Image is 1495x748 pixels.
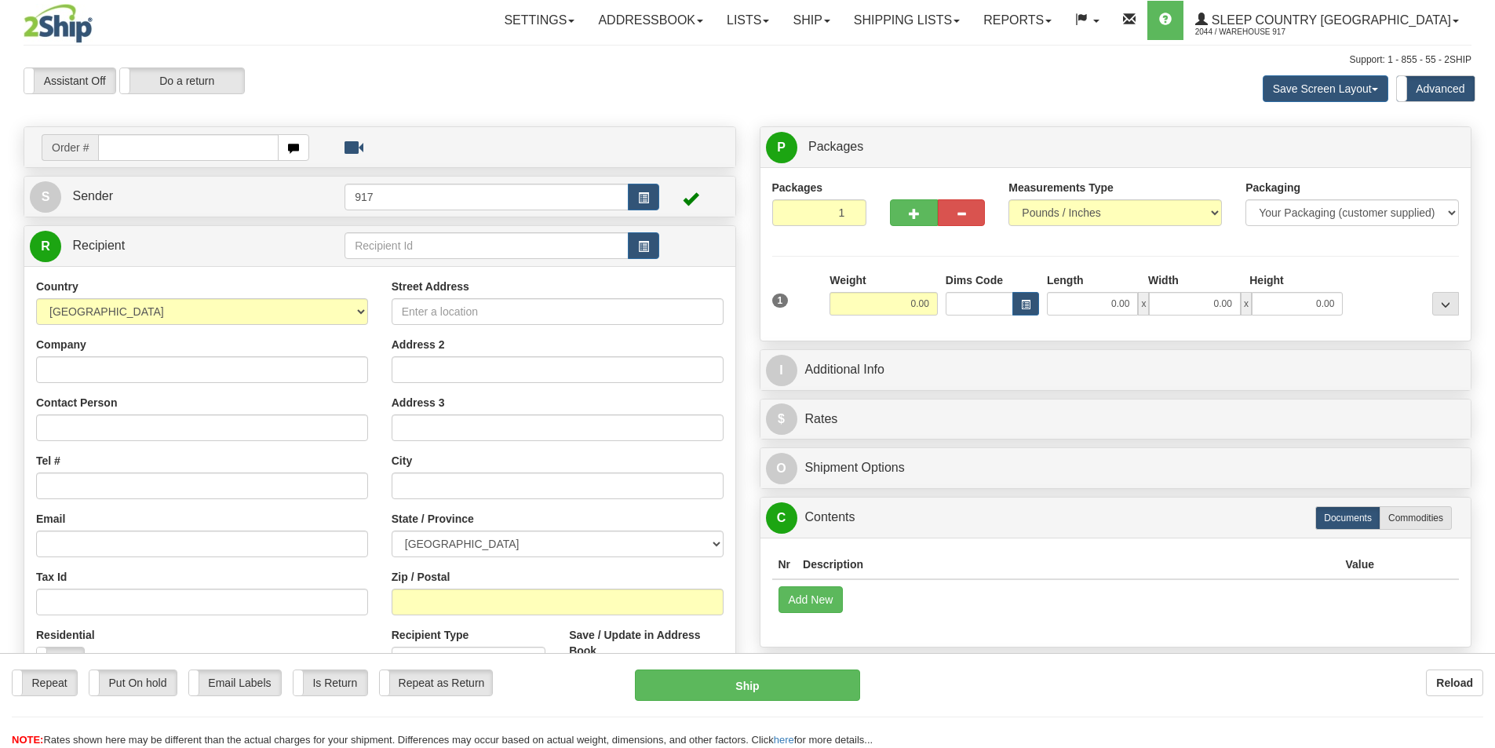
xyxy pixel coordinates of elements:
[830,272,866,288] label: Weight
[1249,272,1284,288] label: Height
[1426,670,1483,696] button: Reload
[972,1,1063,40] a: Reports
[1397,76,1475,101] label: Advanced
[392,395,445,410] label: Address 3
[392,337,445,352] label: Address 2
[392,298,724,325] input: Enter a location
[1263,75,1388,102] button: Save Screen Layout
[345,184,629,210] input: Sender Id
[766,131,1466,163] a: P Packages
[635,670,860,701] button: Ship
[89,670,177,695] label: Put On hold
[1008,180,1114,195] label: Measurements Type
[36,395,117,410] label: Contact Person
[766,355,797,386] span: I
[766,354,1466,386] a: IAdditional Info
[380,670,492,695] label: Repeat as Return
[492,1,586,40] a: Settings
[946,272,1003,288] label: Dims Code
[766,453,797,484] span: O
[778,586,844,613] button: Add New
[766,502,1466,534] a: CContents
[30,231,61,262] span: R
[766,403,1466,436] a: $Rates
[36,627,95,643] label: Residential
[842,1,972,40] a: Shipping lists
[294,670,367,695] label: Is Return
[36,279,78,294] label: Country
[1183,1,1471,40] a: Sleep Country [GEOGRAPHIC_DATA] 2044 / Warehouse 917
[774,734,794,746] a: here
[1138,292,1149,316] span: x
[42,134,98,161] span: Order #
[392,511,474,527] label: State / Province
[772,294,789,308] span: 1
[36,569,67,585] label: Tax Id
[72,239,125,252] span: Recipient
[1208,13,1451,27] span: Sleep Country [GEOGRAPHIC_DATA]
[1195,24,1313,40] span: 2044 / Warehouse 917
[586,1,715,40] a: Addressbook
[772,550,797,579] th: Nr
[1459,294,1493,454] iframe: chat widget
[781,1,841,40] a: Ship
[189,670,281,695] label: Email Labels
[1245,180,1300,195] label: Packaging
[715,1,781,40] a: Lists
[392,627,469,643] label: Recipient Type
[392,279,469,294] label: Street Address
[1339,550,1380,579] th: Value
[24,4,93,43] img: logo2044.jpg
[37,648,84,673] label: No
[12,734,43,746] span: NOTE:
[72,189,113,203] span: Sender
[1436,677,1473,689] b: Reload
[772,180,823,195] label: Packages
[766,403,797,435] span: $
[1148,272,1179,288] label: Width
[30,230,310,262] a: R Recipient
[797,550,1339,579] th: Description
[569,627,723,659] label: Save / Update in Address Book
[36,337,86,352] label: Company
[24,68,115,93] label: Assistant Off
[1315,506,1380,530] label: Documents
[392,569,450,585] label: Zip / Postal
[1241,292,1252,316] span: x
[120,68,244,93] label: Do a return
[766,452,1466,484] a: OShipment Options
[1432,292,1459,316] div: ...
[13,670,77,695] label: Repeat
[1047,272,1084,288] label: Length
[766,502,797,534] span: C
[392,453,412,469] label: City
[345,232,629,259] input: Recipient Id
[30,181,61,213] span: S
[30,181,345,213] a: S Sender
[36,511,65,527] label: Email
[36,453,60,469] label: Tel #
[808,140,863,153] span: Packages
[766,132,797,163] span: P
[1380,506,1452,530] label: Commodities
[24,53,1471,67] div: Support: 1 - 855 - 55 - 2SHIP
